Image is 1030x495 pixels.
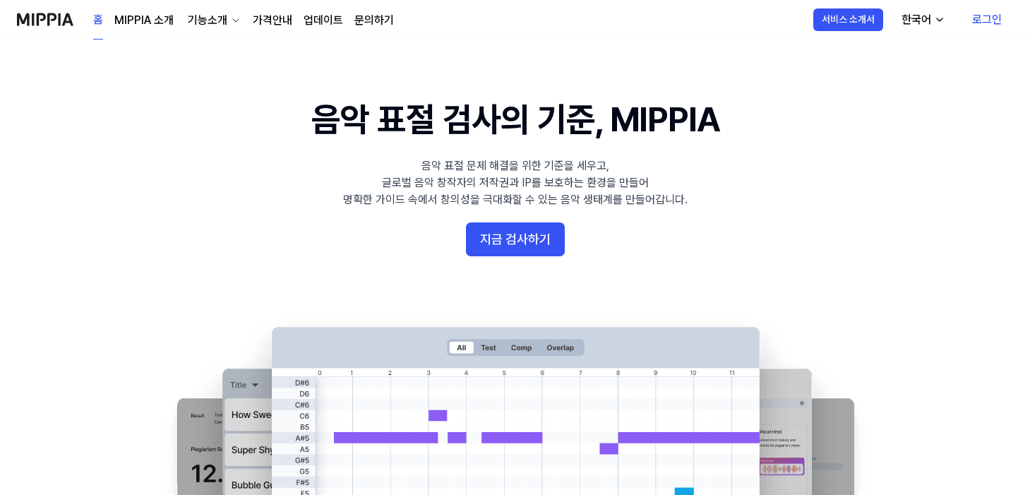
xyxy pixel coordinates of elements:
[185,12,241,29] button: 기능소개
[890,6,954,34] button: 한국어
[466,222,565,256] button: 지금 검사하기
[354,12,394,29] a: 문의하기
[253,12,292,29] a: 가격안내
[899,11,934,28] div: 한국어
[813,8,883,31] button: 서비스 소개서
[185,12,230,29] div: 기능소개
[343,157,688,208] div: 음악 표절 문제 해결을 위한 기준을 세우고, 글로벌 음악 창작자의 저작권과 IP를 보호하는 환경을 만들어 명확한 가이드 속에서 창의성을 극대화할 수 있는 음악 생태계를 만들어...
[93,1,103,40] a: 홈
[311,96,719,143] h1: 음악 표절 검사의 기준, MIPPIA
[304,12,343,29] a: 업데이트
[114,12,174,29] a: MIPPIA 소개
